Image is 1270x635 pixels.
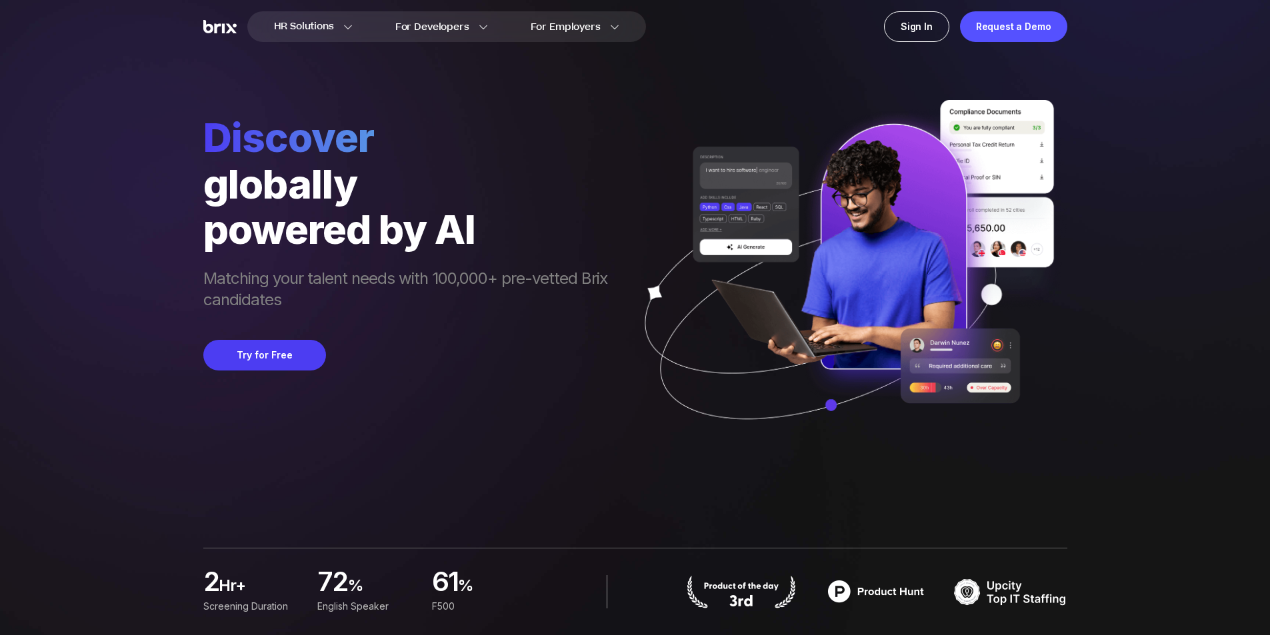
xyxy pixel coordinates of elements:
img: product hunt badge [685,575,798,608]
a: Request a Demo [960,11,1067,42]
span: % [348,575,416,602]
span: hr+ [219,575,301,602]
span: 2 [203,570,219,596]
span: 72 [317,570,348,596]
div: F500 [431,599,529,614]
a: Sign In [884,11,949,42]
span: Discover [203,113,621,161]
div: English Speaker [317,599,415,614]
div: globally [203,161,621,207]
span: Matching your talent needs with 100,000+ pre-vetted Brix candidates [203,268,621,313]
span: HR Solutions [274,16,334,37]
button: Try for Free [203,340,326,370]
div: powered by AI [203,207,621,252]
span: 61 [431,570,458,596]
span: % [458,575,530,602]
img: Brix Logo [203,20,237,34]
span: For Employers [531,20,601,34]
span: For Developers [395,20,469,34]
img: ai generate [621,100,1067,458]
img: product hunt badge [819,575,933,608]
img: TOP IT STAFFING [954,575,1067,608]
div: Screening duration [203,599,301,614]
